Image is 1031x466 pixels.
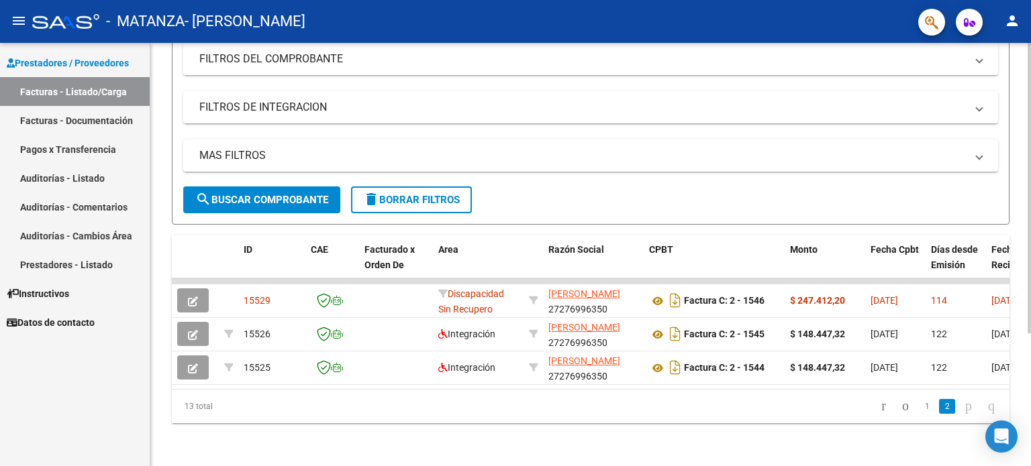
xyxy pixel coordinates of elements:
[433,235,524,294] datatable-header-cell: Area
[917,395,937,418] li: page 1
[199,148,966,163] mat-panel-title: MAS FILTROS
[359,235,433,294] datatable-header-cell: Facturado x Orden De
[238,235,305,294] datatable-header-cell: ID
[305,235,359,294] datatable-header-cell: CAE
[931,329,947,339] span: 122
[931,362,947,373] span: 122
[790,329,845,339] strong: $ 148.447,32
[548,322,620,333] span: [PERSON_NAME]
[937,395,957,418] li: page 2
[871,362,898,373] span: [DATE]
[195,191,211,207] mat-icon: search
[438,329,495,339] span: Integración
[790,362,845,373] strong: $ 148.447,32
[667,357,684,378] i: Descargar documento
[871,244,919,255] span: Fecha Cpbt
[548,288,620,299] span: [PERSON_NAME]
[991,329,1019,339] span: [DATE]
[982,399,1001,414] a: go to last page
[183,91,998,123] mat-expansion-panel-header: FILTROS DE INTEGRACION
[785,235,865,294] datatable-header-cell: Monto
[871,329,898,339] span: [DATE]
[931,244,978,270] span: Días desde Emisión
[1004,13,1020,29] mat-icon: person
[195,194,328,206] span: Buscar Comprobante
[363,194,460,206] span: Borrar Filtros
[919,399,935,414] a: 1
[991,244,1029,270] span: Fecha Recibido
[185,7,305,36] span: - [PERSON_NAME]
[438,244,458,255] span: Area
[684,296,765,306] strong: Factura C: 2 - 1546
[438,288,504,314] span: Discapacidad Sin Recupero
[244,362,271,373] span: 15525
[939,399,955,414] a: 2
[548,286,638,314] div: 27276996350
[244,295,271,306] span: 15529
[548,353,638,382] div: 27276996350
[183,43,998,75] mat-expansion-panel-header: FILTROS DEL COMPROBANTE
[985,420,1018,453] div: Open Intercom Messenger
[7,286,69,301] span: Instructivos
[548,355,620,366] span: [PERSON_NAME]
[438,362,495,373] span: Integración
[244,244,252,255] span: ID
[183,186,340,213] button: Buscar Comprobante
[991,295,1019,306] span: [DATE]
[684,363,765,373] strong: Factura C: 2 - 1544
[959,399,978,414] a: go to next page
[649,244,673,255] span: CPBT
[790,295,845,306] strong: $ 247.412,20
[790,244,818,255] span: Monto
[364,244,415,270] span: Facturado x Orden De
[931,295,947,306] span: 114
[875,399,892,414] a: go to first page
[7,315,95,330] span: Datos de contacto
[926,235,986,294] datatable-header-cell: Días desde Emisión
[311,244,328,255] span: CAE
[199,100,966,115] mat-panel-title: FILTROS DE INTEGRACION
[172,390,337,423] div: 13 total
[871,295,898,306] span: [DATE]
[183,139,998,172] mat-expansion-panel-header: MAS FILTROS
[543,235,644,294] datatable-header-cell: Razón Social
[11,13,27,29] mat-icon: menu
[644,235,785,294] datatable-header-cell: CPBT
[896,399,915,414] a: go to previous page
[363,191,379,207] mat-icon: delete
[7,56,129,70] span: Prestadores / Proveedores
[865,235,926,294] datatable-header-cell: Fecha Cpbt
[667,290,684,311] i: Descargar documento
[684,329,765,340] strong: Factura C: 2 - 1545
[991,362,1019,373] span: [DATE]
[199,52,966,66] mat-panel-title: FILTROS DEL COMPROBANTE
[351,186,472,213] button: Borrar Filtros
[244,329,271,339] span: 15526
[106,7,185,36] span: - MATANZA
[548,244,604,255] span: Razón Social
[667,323,684,345] i: Descargar documento
[548,320,638,348] div: 27276996350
